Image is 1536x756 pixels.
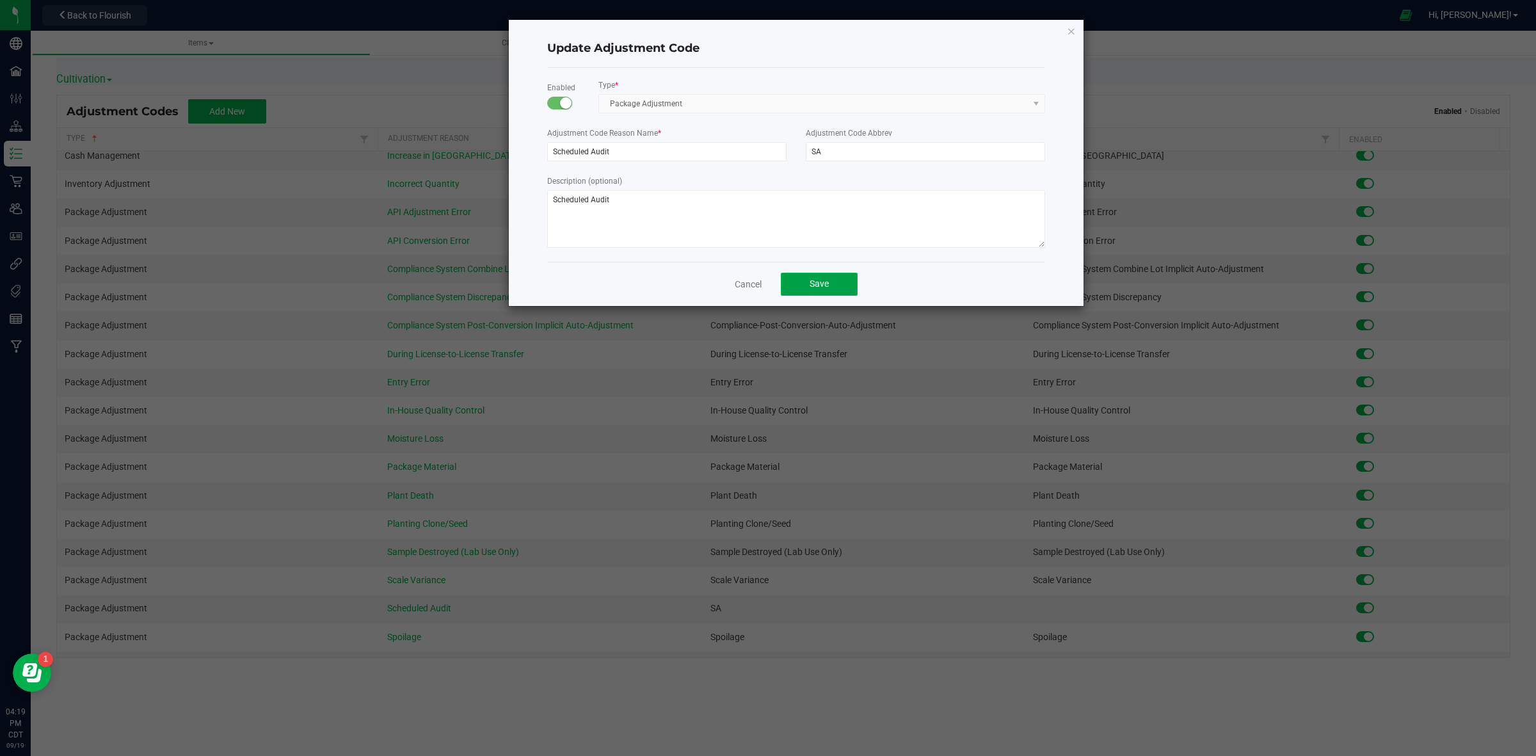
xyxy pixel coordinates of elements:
[38,652,53,667] iframe: Resource center unread badge
[810,278,829,289] span: Save
[735,278,762,291] a: Cancel
[806,142,1045,161] input: Max 45 characters
[547,40,700,57] h4: Update Adjustment Code
[598,79,618,91] label: Type
[547,82,575,93] label: Enabled
[781,273,858,296] button: Save
[547,175,622,187] label: Description (optional)
[547,142,787,161] input: Max 128 characters
[806,127,892,139] label: Adjustment Code Abbrev
[547,127,661,139] label: Adjustment Code Reason Name
[13,654,51,692] iframe: Resource center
